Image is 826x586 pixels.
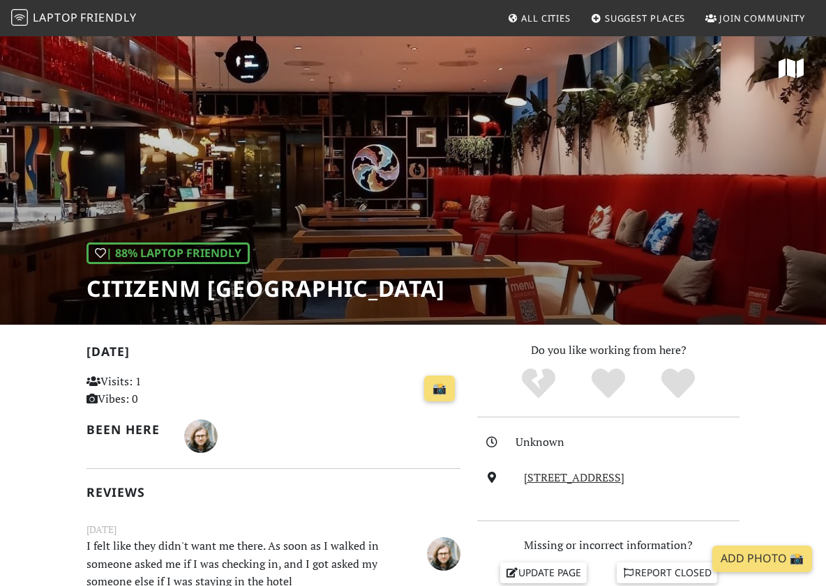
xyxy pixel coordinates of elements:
[700,6,811,31] a: Join Community
[719,12,805,24] span: Join Community
[521,12,571,24] span: All Cities
[33,10,78,25] span: Laptop
[87,275,445,302] h1: citizenM [GEOGRAPHIC_DATA]
[427,545,460,560] span: Dan G
[516,433,748,452] div: Unknown
[184,419,218,453] img: 4662-dan.jpg
[87,344,460,364] h2: [DATE]
[184,427,218,442] span: Dan G
[712,546,812,572] a: Add Photo 📸
[87,485,460,500] h2: Reviews
[87,373,200,408] p: Visits: 1 Vibes: 0
[585,6,691,31] a: Suggest Places
[477,537,739,555] p: Missing or incorrect information?
[502,6,576,31] a: All Cities
[504,367,573,401] div: No
[427,537,460,571] img: 4662-dan.jpg
[11,9,28,26] img: LaptopFriendly
[87,242,250,265] div: | 88% Laptop Friendly
[78,522,469,537] small: [DATE]
[605,12,686,24] span: Suggest Places
[80,10,136,25] span: Friendly
[500,562,587,583] a: Update page
[573,367,643,401] div: Yes
[11,6,137,31] a: LaptopFriendly LaptopFriendly
[477,341,739,360] p: Do you like working from here?
[643,367,713,401] div: Definitely!
[617,562,717,583] a: Report closed
[524,470,624,485] a: [STREET_ADDRESS]
[424,376,455,402] a: 📸
[87,422,167,437] h2: Been here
